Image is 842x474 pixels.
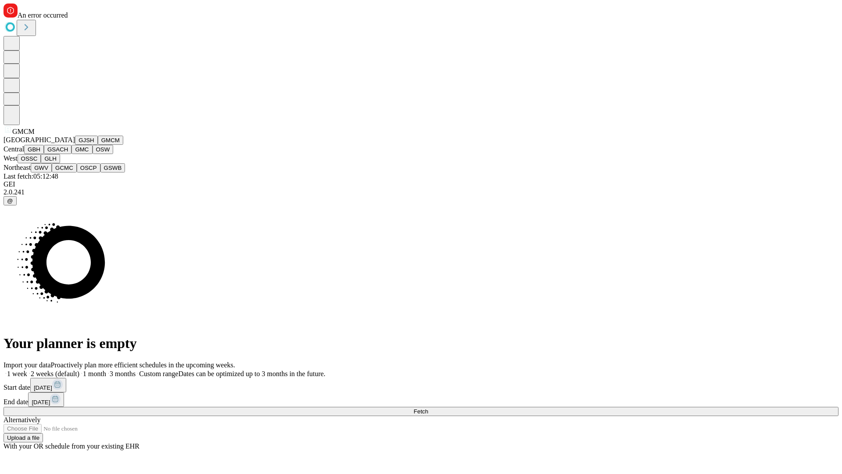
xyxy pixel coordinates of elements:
span: Import your data [4,361,51,369]
div: Start date [4,378,838,392]
button: GBH [24,145,44,154]
span: West [4,154,18,162]
button: [DATE] [30,378,66,392]
button: OSCP [77,163,100,172]
span: Central [4,145,24,153]
span: Proactively plan more efficient schedules in the upcoming weeks. [51,361,235,369]
button: GCMC [52,163,77,172]
div: GEI [4,180,838,188]
span: An error occurred [18,11,68,19]
span: 2 weeks (default) [31,370,79,377]
span: Alternatively [4,416,40,424]
span: 1 month [83,370,106,377]
span: [DATE] [34,384,52,391]
button: @ [4,196,17,205]
span: @ [7,197,13,204]
div: 2.0.241 [4,188,838,196]
span: Dates can be optimized up to 3 months in the future. [178,370,325,377]
button: GMC [71,145,92,154]
span: 3 months [110,370,136,377]
span: Northeast [4,164,31,171]
button: Upload a file [4,433,43,442]
h1: Your planner is empty [4,335,838,352]
span: With your OR schedule from your existing EHR [4,442,139,450]
span: 1 week [7,370,27,377]
button: OSSC [18,154,41,163]
div: End date [4,392,838,407]
span: GMCM [12,128,35,135]
button: GJSH [75,136,98,145]
button: GWV [31,163,52,172]
button: OSW [93,145,114,154]
span: [DATE] [32,399,50,406]
span: Last fetch: 05:12:48 [4,172,58,180]
button: GMCM [98,136,123,145]
button: [DATE] [28,392,64,407]
button: GSACH [44,145,71,154]
span: [GEOGRAPHIC_DATA] [4,136,75,144]
span: Fetch [414,408,428,415]
button: GLH [41,154,60,163]
button: GSWB [100,163,125,172]
span: Custom range [139,370,178,377]
button: Fetch [4,407,838,416]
